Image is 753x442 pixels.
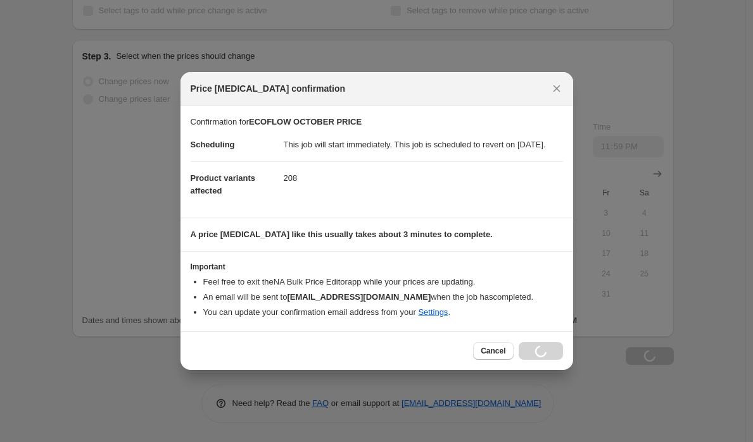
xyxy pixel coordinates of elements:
[203,306,563,319] li: You can update your confirmation email address from your .
[284,161,563,195] dd: 208
[203,276,563,288] li: Feel free to exit the NA Bulk Price Editor app while your prices are updating.
[191,230,493,239] b: A price [MEDICAL_DATA] like this usually takes about 3 minutes to complete.
[284,128,563,161] dd: This job will start immediately. This job is scheduled to revert on [DATE].
[191,82,346,95] span: Price [MEDICAL_DATA] confirmation
[191,173,256,195] span: Product variants affected
[249,117,362,126] b: ECOFLOW OCTOBER PRICE
[203,291,563,304] li: An email will be sent to when the job has completed .
[548,80,566,97] button: Close
[191,262,563,272] h3: Important
[473,342,513,360] button: Cancel
[191,140,235,149] span: Scheduling
[287,292,431,302] b: [EMAIL_ADDRESS][DOMAIN_NAME]
[418,307,448,317] a: Settings
[191,116,563,128] p: Confirmation for
[481,346,505,356] span: Cancel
